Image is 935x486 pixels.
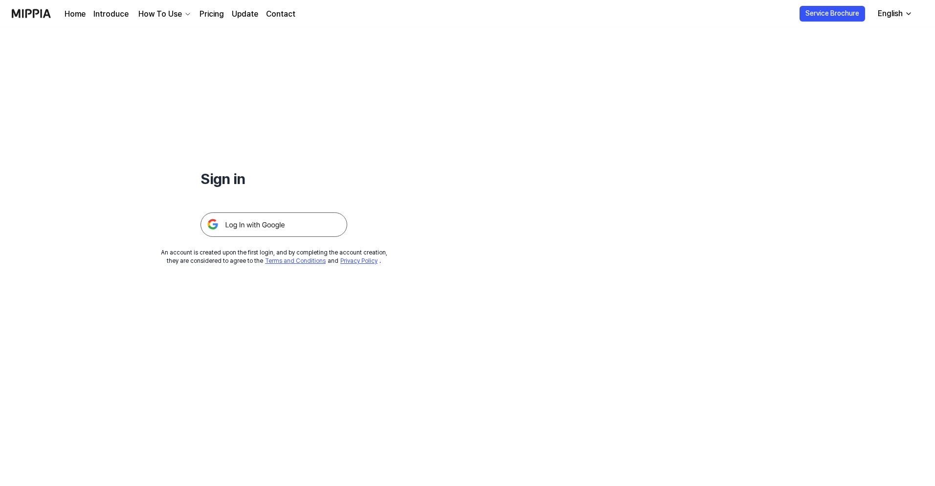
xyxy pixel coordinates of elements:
a: Pricing [200,8,224,20]
img: 구글 로그인 버튼 [200,212,347,237]
button: Service Brochure [800,6,865,22]
button: English [870,4,918,23]
button: How To Use [136,8,192,20]
h1: Sign in [200,168,347,189]
div: An account is created upon the first login, and by completing the account creation, they are cons... [161,249,387,265]
a: Contact [266,8,295,20]
a: Update [232,8,258,20]
a: Privacy Policy [340,257,378,264]
a: Home [65,8,86,20]
a: Introduce [93,8,129,20]
div: English [876,8,905,20]
div: How To Use [136,8,184,20]
a: Terms and Conditions [265,257,326,264]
